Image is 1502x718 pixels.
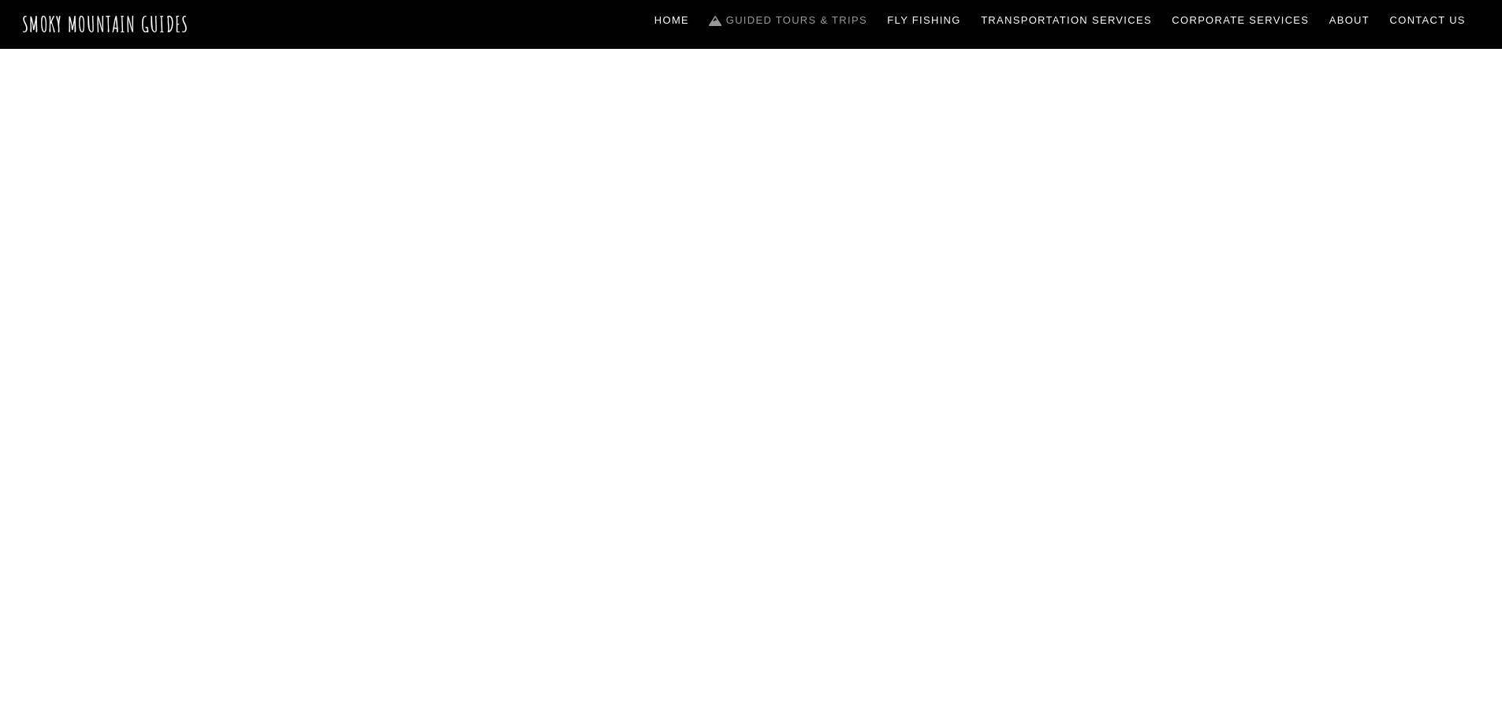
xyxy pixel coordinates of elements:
a: Contact Us [1384,4,1472,37]
a: Corporate Services [1166,4,1316,37]
a: About [1323,4,1376,37]
a: Home [648,4,695,37]
h1: The ONLY one-stop, full Service Guide Company for the Gatlinburg and [GEOGRAPHIC_DATA] side of th... [395,374,1108,616]
span: Guided Trips & Tours [554,285,949,349]
a: Smoky Mountain Guides [22,11,189,37]
a: Fly Fishing [881,4,967,37]
a: Transportation Services [975,4,1157,37]
a: Guided Tours & Trips [703,4,874,37]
